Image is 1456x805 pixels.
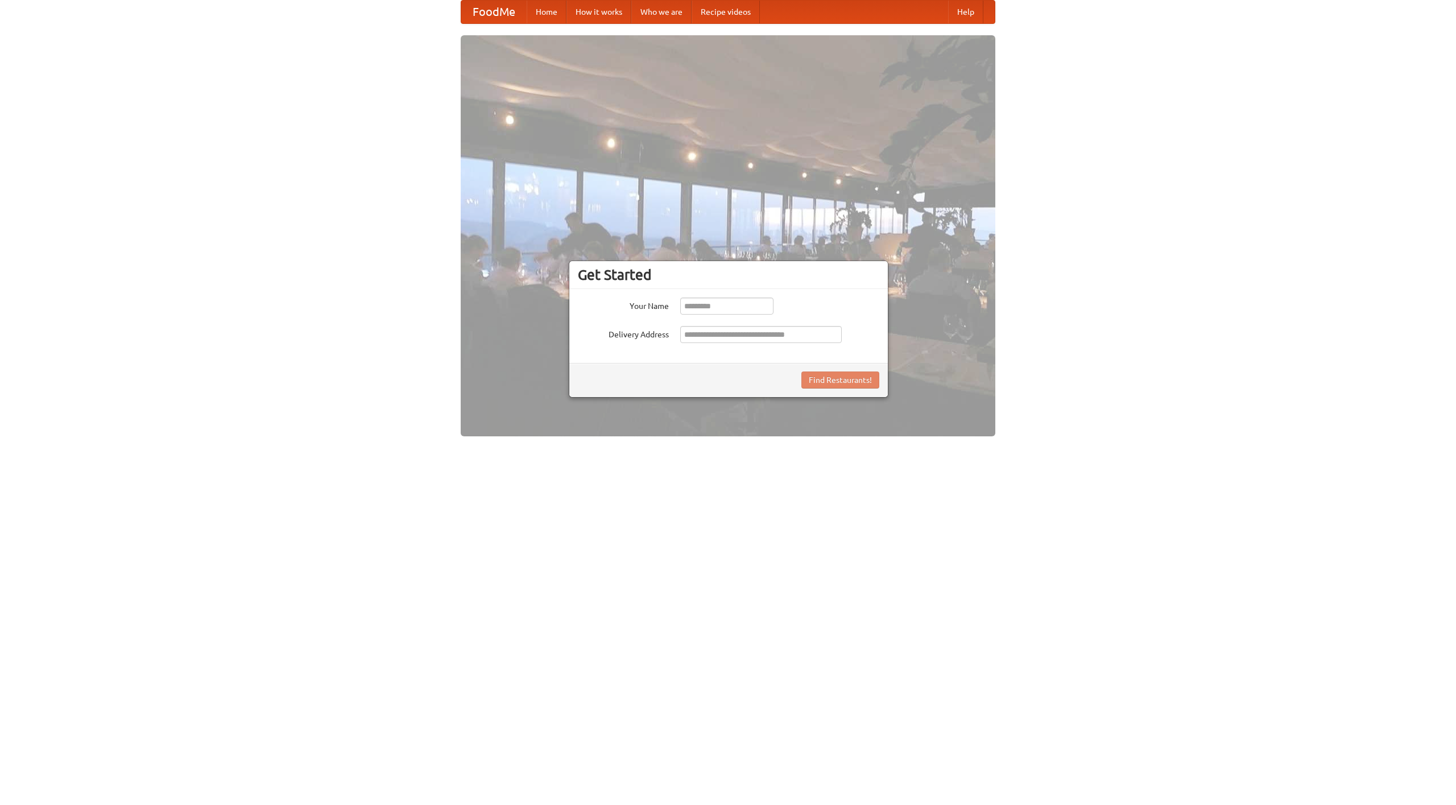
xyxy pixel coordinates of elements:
a: FoodMe [461,1,527,23]
label: Delivery Address [578,326,669,340]
a: Home [527,1,566,23]
a: Recipe videos [692,1,760,23]
label: Your Name [578,298,669,312]
a: How it works [566,1,631,23]
h3: Get Started [578,266,879,283]
a: Help [948,1,983,23]
a: Who we are [631,1,692,23]
button: Find Restaurants! [801,371,879,389]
